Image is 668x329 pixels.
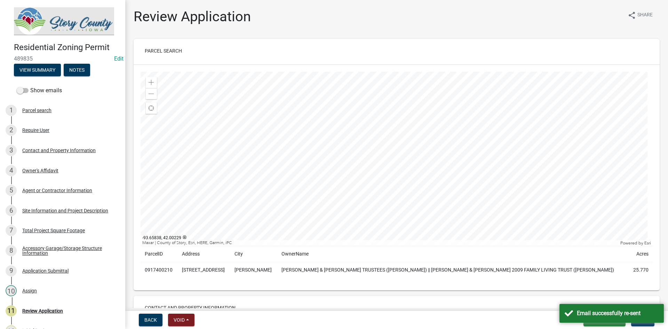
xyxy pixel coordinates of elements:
[622,8,658,22] button: shareShare
[277,262,628,278] td: [PERSON_NAME] & [PERSON_NAME] TRUSTEES ([PERSON_NAME]) || [PERSON_NAME] & [PERSON_NAME] 2009 FAMI...
[619,240,653,246] div: Powered by
[141,262,178,278] td: 0917400210
[277,246,628,262] td: OwnerName
[174,317,185,323] span: Void
[22,168,58,173] div: Owner's Affidavit
[637,11,653,19] span: Share
[22,288,37,293] div: Assign
[628,262,653,278] td: 25.770
[146,77,157,88] div: Zoom in
[139,301,241,314] button: Contact and Property Information
[141,240,619,246] div: Maxar | County of Story, Esri, HERE, Garmin, iPC
[139,314,162,326] button: Back
[6,125,17,136] div: 2
[22,208,108,213] div: Site Information and Project Description
[230,262,277,278] td: [PERSON_NAME]
[6,285,17,296] div: 10
[178,246,230,262] td: Address
[6,245,17,256] div: 8
[14,42,120,53] h4: Residential Zoning Permit
[6,225,17,236] div: 7
[22,246,114,256] div: Accessory Garage/Storage Structure Information
[22,148,96,153] div: Contact and Property Information
[114,55,124,62] wm-modal-confirm: Edit Application Number
[14,55,111,62] span: 489835
[644,241,651,245] a: Esri
[14,7,114,35] img: Story County, Iowa
[168,314,194,326] button: Void
[22,228,85,233] div: Total Project Square Footage
[22,268,69,273] div: Application Submittal
[6,205,17,216] div: 6
[22,308,63,313] div: Review Application
[144,317,157,323] span: Back
[577,309,659,318] div: Email successfully re-sent
[134,8,251,25] h1: Review Application
[6,305,17,316] div: 11
[22,188,92,193] div: Agent or Contractor Information
[178,262,230,278] td: [STREET_ADDRESS]
[141,246,178,262] td: ParcelID
[22,108,51,113] div: Parcel search
[14,64,61,76] button: View Summary
[64,64,90,76] button: Notes
[6,185,17,196] div: 5
[146,88,157,99] div: Zoom out
[6,265,17,276] div: 9
[230,246,277,262] td: City
[6,165,17,176] div: 4
[628,11,636,19] i: share
[6,145,17,156] div: 3
[114,55,124,62] a: Edit
[139,45,188,57] button: Parcel search
[22,128,49,133] div: Require User
[64,68,90,73] wm-modal-confirm: Notes
[628,246,653,262] td: Acres
[6,105,17,116] div: 1
[146,103,157,114] div: Find my location
[14,68,61,73] wm-modal-confirm: Summary
[17,86,62,95] label: Show emails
